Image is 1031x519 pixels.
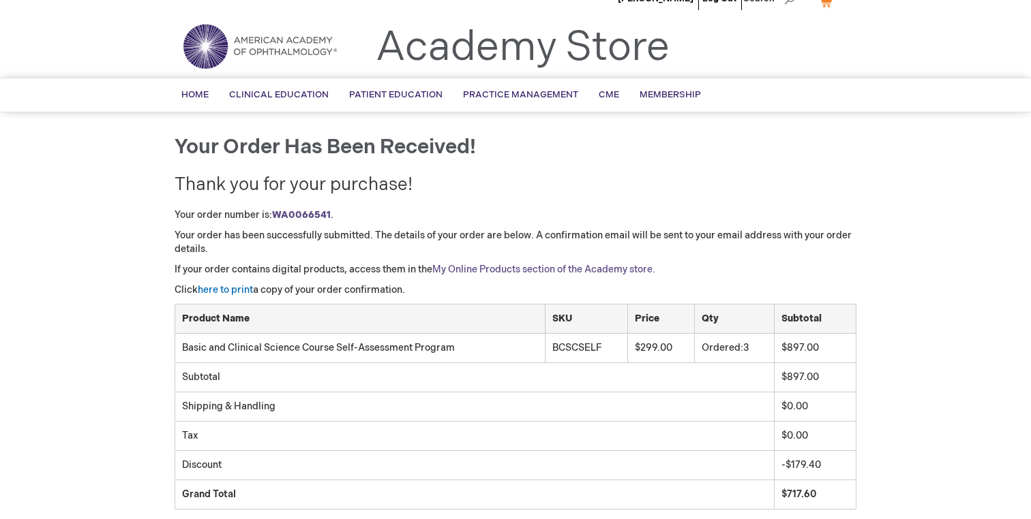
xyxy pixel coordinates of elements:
td: Tax [175,422,775,451]
th: SKU [545,304,627,334]
th: Subtotal [775,304,856,334]
h2: Thank you for your purchase! [175,176,856,195]
td: Grand Total [175,480,775,509]
td: $897.00 [775,363,856,392]
td: Shipping & Handling [175,392,775,422]
td: Basic and Clinical Science Course Self-Assessment Program [175,334,546,362]
th: Price [627,304,694,334]
td: Discount [175,451,775,480]
p: If your order contains digital products, access them in the [175,263,856,277]
p: Your order number is: . [175,208,856,222]
td: $717.60 [775,480,856,509]
a: My Online Products section of the Academy store. [432,264,655,275]
span: Membership [640,89,701,100]
span: Clinical Education [229,89,329,100]
td: -$179.40 [775,451,856,480]
td: $897.00 [775,334,856,362]
p: Click a copy of your order confirmation. [175,283,856,297]
span: Home [181,89,209,100]
td: $0.00 [775,392,856,422]
span: Patient Education [349,89,443,100]
td: Subtotal [175,363,775,392]
span: Ordered: [702,342,743,353]
th: Product Name [175,304,546,334]
td: $0.00 [775,422,856,451]
td: BCSCSELF [545,334,627,362]
span: Your order has been received! [175,135,476,159]
td: $299.00 [627,334,694,362]
span: Practice Management [463,89,578,100]
a: WA0066541 [272,209,331,221]
a: Academy Store [376,23,670,72]
p: Your order has been successfully submitted. The details of your order are below. A confirmation e... [175,229,856,256]
th: Qty [694,304,774,334]
a: here to print [198,284,253,296]
span: CME [599,89,619,100]
td: 3 [694,334,774,362]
